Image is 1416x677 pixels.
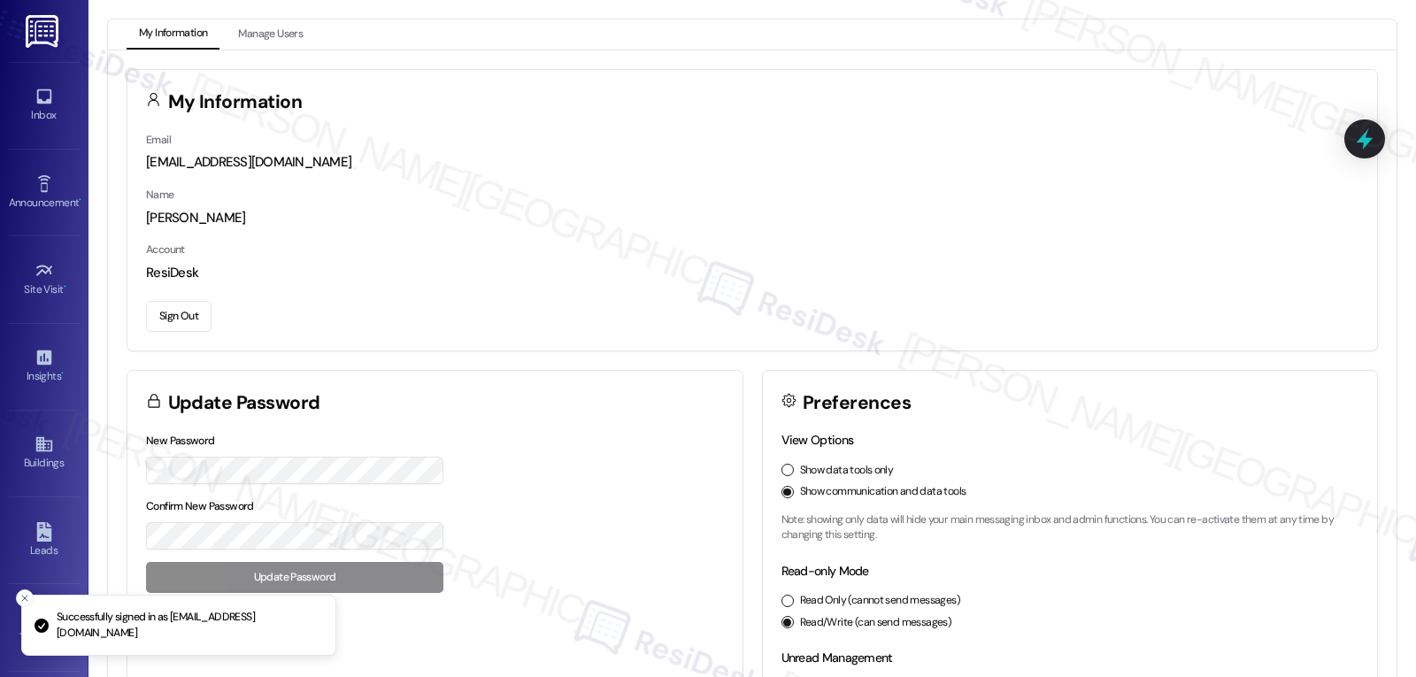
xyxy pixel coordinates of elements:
label: Show communication and data tools [800,484,966,500]
span: • [61,367,64,380]
label: Account [146,242,185,257]
div: ResiDesk [146,264,1358,282]
label: Show data tools only [800,463,894,479]
label: View Options [781,432,854,448]
button: Manage Users [226,19,315,50]
p: Note: showing only data will hide your main messaging inbox and admin functions. You can re-activ... [781,512,1359,543]
h3: Preferences [803,394,911,412]
button: My Information [127,19,219,50]
label: Read Only (cannot send messages) [800,593,960,609]
label: Email [146,133,171,147]
label: Read/Write (can send messages) [800,615,952,631]
a: Insights • [9,342,80,390]
label: Read-only Mode [781,563,869,579]
p: Successfully signed in as [EMAIL_ADDRESS][DOMAIN_NAME] [57,610,321,641]
label: Confirm New Password [146,499,254,513]
span: • [64,281,66,293]
h3: Update Password [168,394,320,412]
a: Inbox [9,81,80,129]
button: Sign Out [146,301,212,332]
a: Buildings [9,429,80,477]
label: Unread Management [781,650,893,665]
label: New Password [146,434,215,448]
h3: My Information [168,93,303,112]
label: Name [146,188,174,202]
a: Templates • [9,604,80,651]
img: ResiDesk Logo [26,15,62,48]
div: [PERSON_NAME] [146,209,1358,227]
button: Close toast [16,589,34,607]
a: Site Visit • [9,256,80,304]
a: Leads [9,517,80,565]
div: [EMAIL_ADDRESS][DOMAIN_NAME] [146,153,1358,172]
span: • [79,194,81,206]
